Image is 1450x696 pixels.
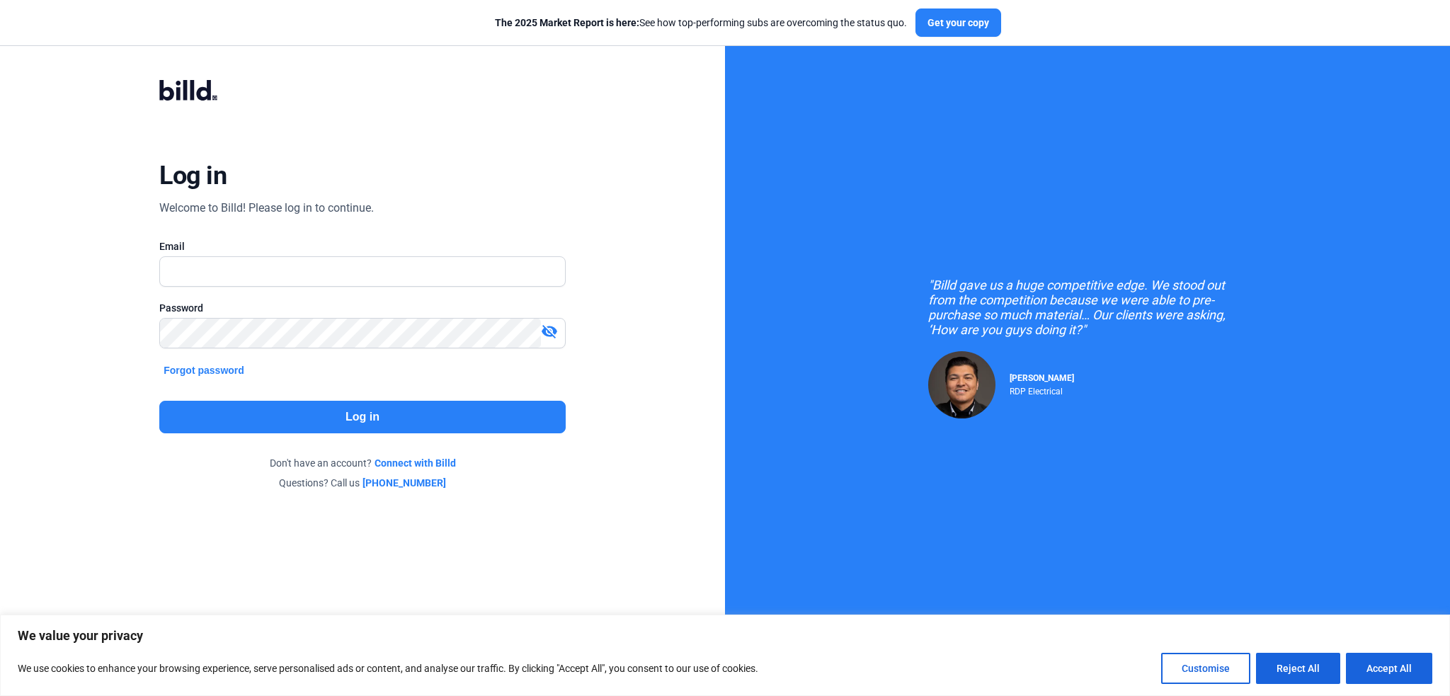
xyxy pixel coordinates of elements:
button: Customise [1161,653,1250,684]
button: Accept All [1346,653,1432,684]
div: Password [159,301,565,315]
a: [PHONE_NUMBER] [362,476,446,490]
button: Get your copy [915,8,1001,37]
div: Questions? Call us [159,476,565,490]
span: [PERSON_NAME] [1010,373,1074,383]
div: Welcome to Billd! Please log in to continue. [159,200,374,217]
div: Email [159,239,565,253]
img: Raul Pacheco [928,351,995,418]
div: RDP Electrical [1010,383,1074,397]
button: Forgot password [159,363,249,378]
a: Connect with Billd [375,456,456,470]
div: Don't have an account? [159,456,565,470]
p: We use cookies to enhance your browsing experience, serve personalised ads or content, and analys... [18,660,758,677]
mat-icon: visibility_off [541,323,558,340]
p: We value your privacy [18,627,1432,644]
div: See how top-performing subs are overcoming the status quo. [495,16,907,30]
div: "Billd gave us a huge competitive edge. We stood out from the competition because we were able to... [928,278,1247,337]
button: Reject All [1256,653,1340,684]
span: The 2025 Market Report is here: [495,17,639,28]
div: Log in [159,160,227,191]
button: Log in [159,401,565,433]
